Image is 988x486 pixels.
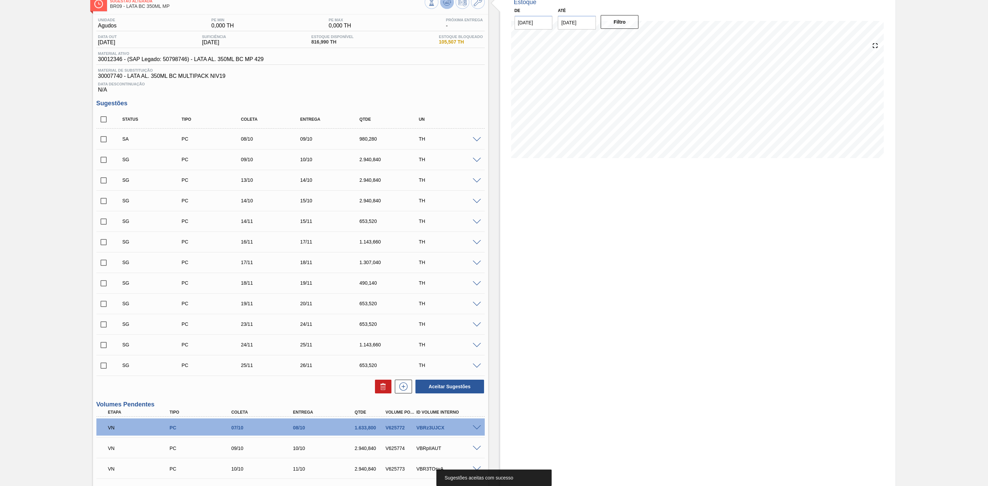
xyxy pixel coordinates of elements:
[180,260,248,265] div: Pedido de Compra
[353,425,387,430] div: 1.633,800
[558,16,596,29] input: dd/mm/yyyy
[239,321,307,327] div: 23/11/2025
[98,39,117,46] span: [DATE]
[415,466,486,472] div: VBR3TOsvA
[211,23,234,29] span: 0,000 TH
[417,117,485,122] div: UN
[96,100,485,107] h3: Sugestões
[121,218,189,224] div: Sugestão Criada
[98,56,264,62] span: 30012346 - (SAP Legado: 50798746) - LATA AL. 350ML BC MP 429
[329,18,351,22] span: PE MAX
[239,157,307,162] div: 09/10/2025
[358,321,426,327] div: 653,520
[180,136,248,142] div: Pedido de Compra
[239,177,307,183] div: 13/10/2025
[108,425,176,430] p: VN
[121,321,189,327] div: Sugestão Criada
[298,198,366,203] div: 15/10/2025
[417,177,485,183] div: TH
[391,380,412,393] div: Nova sugestão
[98,51,264,56] span: Material ativo
[353,446,387,451] div: 2.940,840
[311,35,354,39] span: Estoque Disponível
[110,4,425,9] span: BR09 - LATA BC 350ML MP
[417,239,485,245] div: TH
[415,380,484,393] button: Aceitar Sugestões
[417,363,485,368] div: TH
[121,157,189,162] div: Sugestão Criada
[121,342,189,347] div: Sugestão Criada
[384,425,418,430] div: V625772
[358,239,426,245] div: 1.143,660
[180,280,248,286] div: Pedido de Compra
[121,301,189,306] div: Sugestão Criada
[444,18,485,29] div: -
[239,218,307,224] div: 14/11/2025
[239,260,307,265] div: 17/11/2025
[121,177,189,183] div: Sugestão Criada
[180,342,248,347] div: Pedido de Compra
[239,117,307,122] div: Coleta
[358,117,426,122] div: Qtde
[298,136,366,142] div: 09/10/2025
[358,280,426,286] div: 490,140
[121,136,189,142] div: Sugestão Alterada
[415,410,486,415] div: Id Volume Interno
[230,466,301,472] div: 10/10/2025
[417,136,485,142] div: TH
[372,380,391,393] div: Excluir Sugestões
[358,198,426,203] div: 2.940,840
[417,321,485,327] div: TH
[358,136,426,142] div: 980,280
[180,363,248,368] div: Pedido de Compra
[98,23,117,29] span: Agudos
[298,177,366,183] div: 14/10/2025
[298,321,366,327] div: 24/11/2025
[211,18,234,22] span: PE MIN
[298,117,366,122] div: Entrega
[298,260,366,265] div: 18/11/2025
[180,177,248,183] div: Pedido de Compra
[239,239,307,245] div: 16/11/2025
[439,39,483,45] span: 105,507 TH
[180,301,248,306] div: Pedido de Compra
[417,301,485,306] div: TH
[384,446,418,451] div: V625774
[106,410,177,415] div: Etapa
[239,363,307,368] div: 25/11/2025
[96,401,485,408] h3: Volumes Pendentes
[298,218,366,224] div: 15/11/2025
[358,363,426,368] div: 653,520
[168,425,239,430] div: Pedido de Compra
[601,15,639,29] button: Filtro
[329,23,351,29] span: 0,000 TH
[98,35,117,39] span: Data out
[168,410,239,415] div: Tipo
[358,218,426,224] div: 653,520
[121,198,189,203] div: Sugestão Criada
[98,73,483,79] span: 30007740 - LATA AL. 350ML BC MULTIPACK NIV19
[121,117,189,122] div: Status
[291,410,362,415] div: Entrega
[417,280,485,286] div: TH
[417,218,485,224] div: TH
[98,82,483,86] span: Data Descontinuação
[168,446,239,451] div: Pedido de Compra
[358,157,426,162] div: 2.940,840
[121,363,189,368] div: Sugestão Criada
[121,239,189,245] div: Sugestão Criada
[298,363,366,368] div: 26/11/2025
[417,260,485,265] div: TH
[106,420,177,435] div: Volume de Negociação
[180,157,248,162] div: Pedido de Compra
[106,461,177,476] div: Volume de Negociação
[98,68,483,72] span: Material de Substituição
[180,198,248,203] div: Pedido de Compra
[415,446,486,451] div: VBRpIIAUT
[291,425,362,430] div: 08/10/2025
[353,466,387,472] div: 2.940,840
[239,301,307,306] div: 19/11/2025
[121,260,189,265] div: Sugestão Criada
[298,280,366,286] div: 19/11/2025
[353,410,387,415] div: Qtde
